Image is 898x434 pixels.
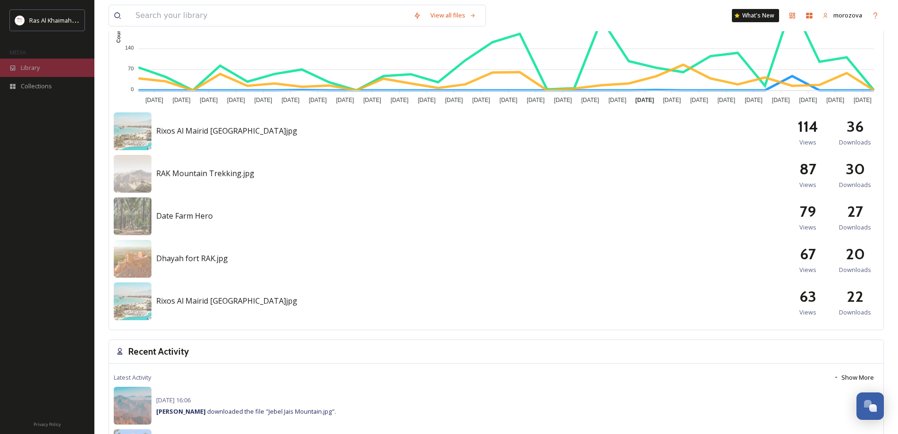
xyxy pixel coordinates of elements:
span: Rixos Al Mairid [GEOGRAPHIC_DATA]jpg [156,126,297,136]
span: Library [21,63,40,72]
img: 45dfe8e7-8c4f-48e3-b92b-9b2a14aeffa1.jpg [114,240,151,278]
tspan: 0 [131,86,134,92]
tspan: [DATE] [336,97,354,103]
tspan: [DATE] [799,97,817,103]
tspan: [DATE] [309,97,327,103]
span: Latest Activity [114,373,151,382]
span: morozova [833,11,862,19]
span: Views [799,308,816,317]
tspan: [DATE] [282,97,300,103]
tspan: [DATE] [772,97,790,103]
span: Ras Al Khaimah Tourism Development Authority [29,16,163,25]
a: morozova [818,6,867,25]
tspan: [DATE] [826,97,844,103]
h2: 27 [847,200,863,223]
span: Collections [21,82,52,91]
tspan: 140 [125,45,134,51]
tspan: [DATE] [745,97,763,103]
tspan: [DATE] [391,97,409,103]
tspan: [DATE] [200,97,218,103]
tspan: [DATE] [609,97,627,103]
h2: 63 [799,285,816,308]
span: Downloads [839,180,871,189]
tspan: [DATE] [173,97,191,103]
a: What's New [732,9,779,22]
button: Open Chat [856,392,884,420]
tspan: [DATE] [500,97,518,103]
tspan: [DATE] [635,97,654,103]
h2: 30 [846,158,865,180]
span: Downloads [839,223,871,232]
span: Downloads [839,138,871,147]
img: 3499d24e-6a18-4492-b40f-d547c41e8e91.jpg [114,155,151,193]
span: Downloads [839,308,871,317]
img: 5dc3d4a5-115c-47cb-9592-106444ae7da6.jpg [114,112,151,150]
span: Privacy Policy [34,421,61,427]
span: MEDIA [9,49,26,56]
img: Logo_RAKTDA_RGB-01.png [15,16,25,25]
span: Dhayah fort RAK.jpg [156,253,228,264]
span: Views [799,223,816,232]
img: e32dfa6c-149c-4df8-ac7b-0c19ad93c433.jpg [114,282,151,320]
h3: Recent Activity [128,345,189,358]
span: Date Farm Hero [156,211,213,221]
span: Rixos Al Mairid [GEOGRAPHIC_DATA]jpg [156,296,297,306]
tspan: [DATE] [227,97,245,103]
input: Search your library [131,5,409,26]
tspan: [DATE] [418,97,436,103]
tspan: [DATE] [527,97,545,103]
tspan: [DATE] [554,97,572,103]
h2: 67 [800,243,816,265]
h2: 79 [800,200,816,223]
tspan: [DATE] [363,97,381,103]
h2: 87 [799,158,816,180]
tspan: 70 [128,66,134,71]
tspan: [DATE] [145,97,163,103]
span: Views [799,265,816,274]
span: downloaded the file "Jebel Jais Mountain.jpg". [156,407,336,416]
h2: 114 [797,115,818,138]
tspan: [DATE] [854,97,872,103]
tspan: [DATE] [717,97,735,103]
a: Privacy Policy [34,418,61,429]
span: Views [799,138,816,147]
tspan: [DATE] [254,97,272,103]
span: Views [799,180,816,189]
h2: 22 [847,285,864,308]
span: RAK Mountain Trekking.jpg [156,168,254,179]
span: [DATE] 16:06 [156,396,191,404]
span: Downloads [839,265,871,274]
tspan: [DATE] [445,97,463,103]
img: a8840888-1886-42f7-8d6a-0fb183f72f59.jpg [114,387,151,425]
button: Show More [829,368,879,387]
tspan: [DATE] [472,97,490,103]
strong: [PERSON_NAME] [156,407,206,416]
img: 6af0912f-5ad3-4dba-861f-f5ab8fa920a1.jpg [114,197,151,235]
a: View all files [426,6,481,25]
tspan: [DATE] [581,97,599,103]
text: Count [116,28,121,43]
tspan: [DATE] [690,97,708,103]
h2: 20 [846,243,865,265]
h2: 36 [847,115,864,138]
tspan: [DATE] [663,97,681,103]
